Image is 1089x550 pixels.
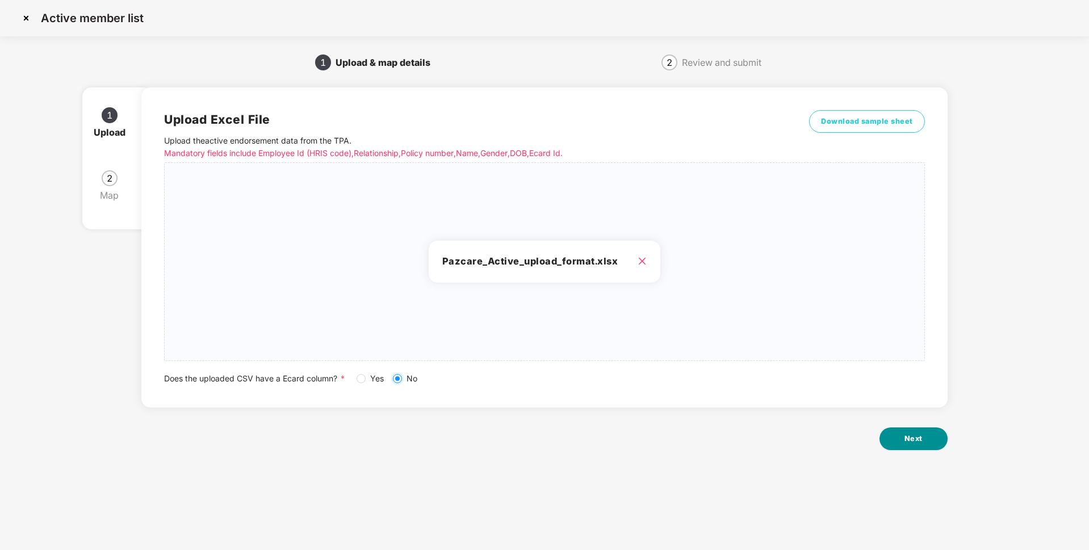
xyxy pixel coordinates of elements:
h2: Upload Excel File [164,110,766,129]
img: svg+xml;base64,PHN2ZyBpZD0iQ3Jvc3MtMzJ4MzIiIHhtbG5zPSJodHRwOi8vd3d3LnczLm9yZy8yMDAwL3N2ZyIgd2lkdG... [17,9,35,27]
span: Pazcare_Active_upload_format.xlsx close [165,163,924,360]
div: Map [100,186,128,204]
span: 1 [107,111,112,120]
button: Next [879,427,948,450]
p: Mandatory fields include Employee Id (HRIS code), Relationship, Policy number, Name, Gender, DOB,... [164,147,766,159]
span: 2 [667,58,672,67]
p: Upload the active endorsement data from the TPA . [164,135,766,159]
span: Yes [366,372,388,385]
div: Does the uploaded CSV have a Ecard column? [164,372,924,385]
div: Review and submit [682,53,761,72]
button: Download sample sheet [809,110,925,133]
span: No [402,372,422,385]
div: Upload [94,123,135,141]
span: Download sample sheet [821,116,913,127]
span: Next [904,433,923,444]
h3: Pazcare_Active_upload_format.xlsx [442,254,647,269]
div: Upload & map details [336,53,439,72]
p: Active member list [41,11,144,25]
span: 1 [320,58,326,67]
span: 2 [107,174,112,183]
span: close [638,257,647,266]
